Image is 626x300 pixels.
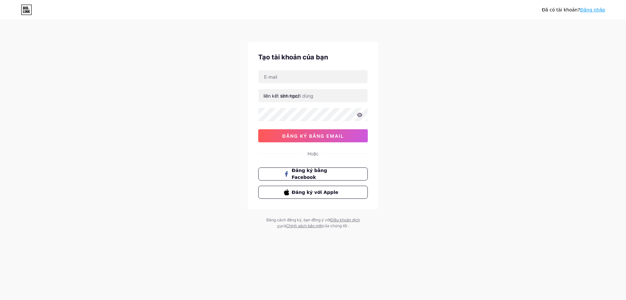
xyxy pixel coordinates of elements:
font: Hoặc [307,151,319,156]
input: E-mail [259,70,367,83]
button: đăng ký bằng email [258,129,368,142]
font: của chúng tôi . [322,223,349,228]
font: Tạo tài khoản của bạn [258,53,328,61]
input: tên người dùng [259,89,367,102]
font: Đã có tài khoản? [542,7,580,12]
font: đăng ký bằng email [282,133,344,139]
a: Đăng nhập [580,7,605,12]
font: Đăng ký bằng Facebook [292,168,327,180]
font: Đăng ký với Apple [292,190,338,195]
a: Điều khoản dịch vụ [277,217,360,228]
font: và [282,223,286,228]
a: Chính sách bảo mật [286,223,322,228]
button: Đăng ký với Apple [258,186,368,199]
font: liên kết sinh học/ [263,93,299,99]
button: Đăng ký bằng Facebook [258,167,368,181]
font: Bằng cách đăng ký, bạn đồng ý với [266,217,330,222]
